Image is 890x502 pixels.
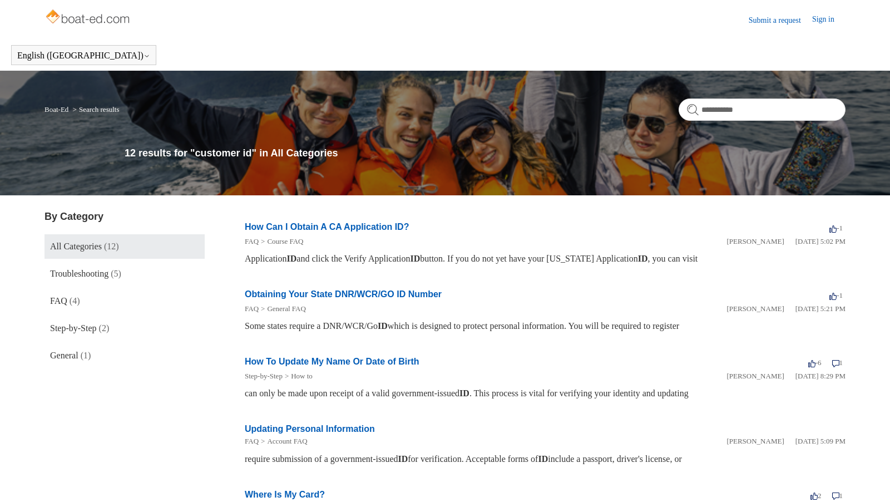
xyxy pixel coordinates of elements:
a: How To Update My Name Or Date of Birth [245,357,419,366]
span: -6 [808,358,822,367]
span: 2 [810,491,822,500]
a: How to [291,372,313,380]
a: Where Is My Card? [245,490,325,499]
h3: By Category [44,209,205,224]
time: 03/15/2022, 20:29 [795,372,845,380]
em: ID [638,254,648,263]
em: ID [410,254,420,263]
li: [PERSON_NAME] [726,371,784,382]
span: FAQ [50,296,67,306]
time: 01/05/2024, 17:09 [795,437,845,445]
h1: 12 results for "customer id" in All Categories [125,146,845,161]
div: Live chat [853,465,882,494]
a: Troubleshooting (5) [44,262,205,286]
em: ID [459,388,469,398]
a: FAQ [245,304,259,313]
em: ID [287,254,297,263]
span: 1 [832,491,843,500]
span: -1 [829,224,843,232]
time: 01/05/2024, 17:02 [795,237,845,245]
a: General (1) [44,343,205,368]
a: FAQ [245,237,259,245]
a: How Can I Obtain A CA Application ID? [245,222,409,232]
span: All Categories [50,242,102,251]
li: Search results [71,105,120,114]
li: Boat-Ed [44,105,71,114]
div: can only be made upon receipt of a valid government-issued . This process is vital for verifying ... [245,387,845,400]
a: FAQ (4) [44,289,205,313]
a: FAQ [245,437,259,445]
a: General FAQ [267,304,305,313]
a: Updating Personal Information [245,424,375,434]
em: ID [378,321,388,331]
div: Application and click the Verify Application button. If you do not yet have your [US_STATE] Appli... [245,252,845,265]
li: FAQ [245,236,259,247]
em: ID [398,454,408,464]
li: FAQ [245,303,259,314]
button: English ([GEOGRAPHIC_DATA]) [17,51,150,61]
li: [PERSON_NAME] [726,236,784,247]
span: (1) [81,351,91,360]
div: require submission of a government-issued for verification. Acceptable forms of include a passpor... [245,452,845,466]
a: Submit a request [749,14,812,26]
span: (12) [104,242,119,251]
span: -1 [829,291,843,299]
a: Sign in [812,13,845,27]
a: Step-by-Step (2) [44,316,205,341]
span: (5) [111,269,121,278]
li: Step-by-Step [245,371,283,382]
time: 01/05/2024, 17:21 [795,304,845,313]
li: [PERSON_NAME] [726,303,784,314]
a: All Categories (12) [44,234,205,259]
span: General [50,351,78,360]
span: (4) [70,296,80,306]
a: Obtaining Your State DNR/WCR/GO ID Number [245,289,442,299]
span: Step-by-Step [50,323,97,333]
span: 1 [832,358,843,367]
input: Search [679,99,845,121]
span: (2) [99,323,110,333]
li: How to [283,371,313,382]
a: Boat-Ed [44,105,68,114]
img: Boat-Ed Help Center home page [44,7,133,29]
a: Step-by-Step [245,372,283,380]
li: Course FAQ [259,236,303,247]
a: Account FAQ [267,437,307,445]
a: Course FAQ [267,237,303,245]
em: ID [538,454,548,464]
li: Account FAQ [259,436,308,447]
div: Some states require a DNR/WCR/Go which is designed to protect personal information. You will be r... [245,319,845,333]
li: FAQ [245,436,259,447]
span: Troubleshooting [50,269,108,278]
li: [PERSON_NAME] [726,436,784,447]
li: General FAQ [259,303,306,314]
